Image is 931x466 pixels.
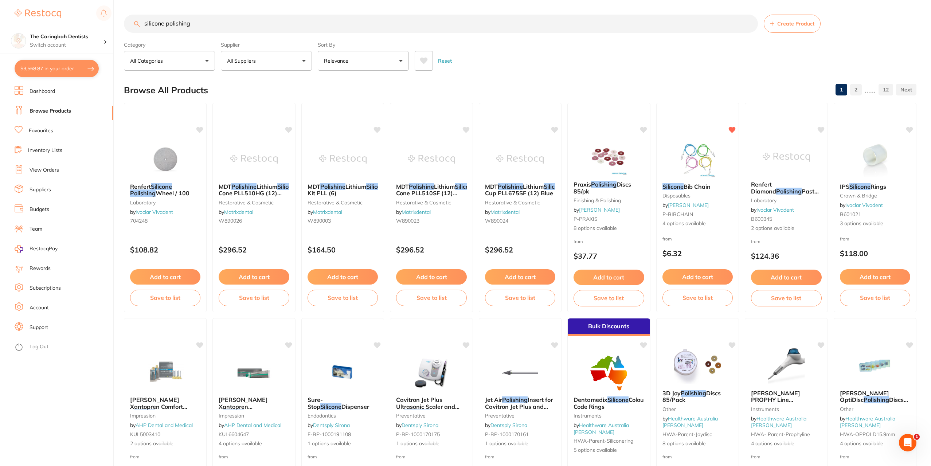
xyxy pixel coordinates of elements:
img: 3D Joy Polishing Discs 85/Pack [674,348,721,384]
img: MDT Polishine Lithium Silicate Polisher Cone PLL510SF (12) Blue [408,141,455,177]
img: Mk-dent PROPHY Line Air Polishing Device [763,348,810,384]
span: Bib Chain [684,183,711,190]
a: [PERSON_NAME] [579,207,620,213]
span: Wheel / 100 [156,189,189,197]
span: from [840,236,849,242]
span: by [308,422,350,428]
span: KUL5003410 [130,431,160,438]
b: Praxis Polishing Discs 85/pk [574,181,644,195]
div: Bulk Discounts [568,318,650,336]
small: restorative & cosmetic [308,200,378,205]
span: by [751,415,806,428]
span: Cavitron Jet Plus Ultrasonic Scaler and Air [396,396,459,417]
a: Team [30,226,42,233]
a: Matrixdental [224,209,253,215]
button: Save to list [396,290,466,306]
em: Polishing [404,410,430,417]
span: Dispenser [341,403,369,410]
small: Instruments [751,406,821,412]
p: $124.36 [751,252,821,260]
span: Rings [871,183,886,190]
span: [PERSON_NAME] PROPHY Line Air [751,389,800,410]
b: Renfert Silicone Polishing Wheel / 100 [130,183,200,197]
button: Save to list [574,290,644,306]
span: [PERSON_NAME] Xantopren Comfort C [130,396,187,417]
span: from [308,454,317,459]
em: Polishing [591,181,617,188]
span: Discs 15.9mm [840,396,908,410]
span: W890024 [485,218,508,224]
a: 12 [879,82,893,97]
span: 4 options available [219,440,289,447]
small: impression [219,413,289,419]
p: $118.00 [840,249,910,258]
b: Cavitron Jet Plus Ultrasonic Scaler and Air Polishing Prophylaxis System with Tap-On Technology [396,396,466,410]
em: Silicate [455,183,475,190]
p: $296.52 [396,246,466,254]
a: Matrixdental [490,209,520,215]
a: Favourites [29,127,53,134]
span: MDT [485,183,498,190]
span: MDT [219,183,231,190]
span: System Kit PLL (6) [308,183,407,197]
b: MDT Polishine Lithium Silicate Polisher Cone PLL510SF (12) Blue [396,183,466,197]
b: Mk-dent PROPHY Line Air Polishing Device [751,390,821,403]
span: Polisher Cone PLL510HG (12) Yellow [219,183,320,204]
small: Instruments [574,413,644,419]
em: Silicone [662,183,684,190]
button: Save to list [485,290,555,306]
img: Renfert Silicone Polishing Wheel / 100 [142,141,189,177]
label: Supplier [221,42,312,48]
small: impression [130,413,200,419]
span: Paste 10g [751,188,819,201]
span: KUL6604647 [219,431,249,438]
span: 4 options available [662,220,733,227]
span: HWA-parent-siliconering [574,438,633,444]
span: by [219,422,281,428]
a: Support [30,324,48,331]
span: P-BP-1000170175 [396,431,440,438]
iframe: Intercom live chat [899,434,916,451]
em: Polishine [231,183,257,190]
span: HWA- Parent-prophyline [751,431,810,438]
span: Impression Material [130,410,185,423]
em: Polishing [759,403,785,410]
span: 3D Joy [662,389,681,397]
a: Inventory Lists [28,147,62,154]
span: MDT [308,183,320,190]
img: MDT Polishine Lithium Silicate Polisher Cone PLL510HG (12) Yellow [230,141,278,177]
em: Polishing [864,396,889,403]
a: View Orders [30,167,59,174]
a: Dentsply Sirona [313,422,350,428]
button: Save to list [219,290,289,306]
em: Silicone [134,410,155,417]
span: [PERSON_NAME] OptiDisc [840,389,889,403]
span: 4 options available [751,440,821,447]
span: 8 options available [662,440,733,447]
img: Dentamedix Silicone Colour Code Rings [585,354,633,391]
span: RestocqPay [30,245,58,252]
span: 3 options available [840,220,910,227]
span: Sure-Stop [308,396,323,410]
span: Lithium [434,183,455,190]
span: Jet Air [485,396,502,403]
p: Switch account [30,42,103,49]
small: restorative & cosmetic [219,200,289,205]
b: Jet Air Polishing Insert for Cavitron Jet Plus and Prophy-Jet Systems [485,396,555,410]
em: Silicone [320,403,341,410]
label: Sort By [318,42,409,48]
em: Silicone [223,410,244,417]
a: Dentsply Sirona [490,422,527,428]
h4: The Caringbah Dentists [30,33,103,40]
em: Polishine [498,183,523,190]
small: restorative & cosmetic [396,200,466,205]
small: other [840,406,910,412]
small: crown & bridge [840,193,910,199]
a: Healthware Australia [PERSON_NAME] [840,415,895,428]
span: by [574,207,620,213]
a: AHP Dental and Medical [224,422,281,428]
span: Lithium [523,183,544,190]
small: preventative [485,413,555,419]
button: Save to list [308,290,378,306]
b: Silicone Bib Chain [662,183,733,190]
